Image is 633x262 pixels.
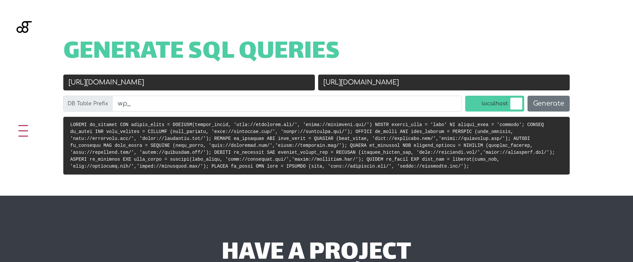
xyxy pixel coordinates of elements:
span: Generate SQL Queries [63,42,340,63]
img: Blackgate [16,21,32,71]
button: Generate [527,96,570,112]
label: localhost [465,96,524,112]
input: Old URL [63,75,315,90]
input: New URL [318,75,570,90]
label: DB Table Prefix [63,96,112,112]
code: LOREMI do_sitamet CON adipis_elits = DOEIUSM(tempor_incid, 'utla://etdolorem.ali/', 'enima://mini... [70,122,555,169]
input: wp_ [112,96,462,112]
